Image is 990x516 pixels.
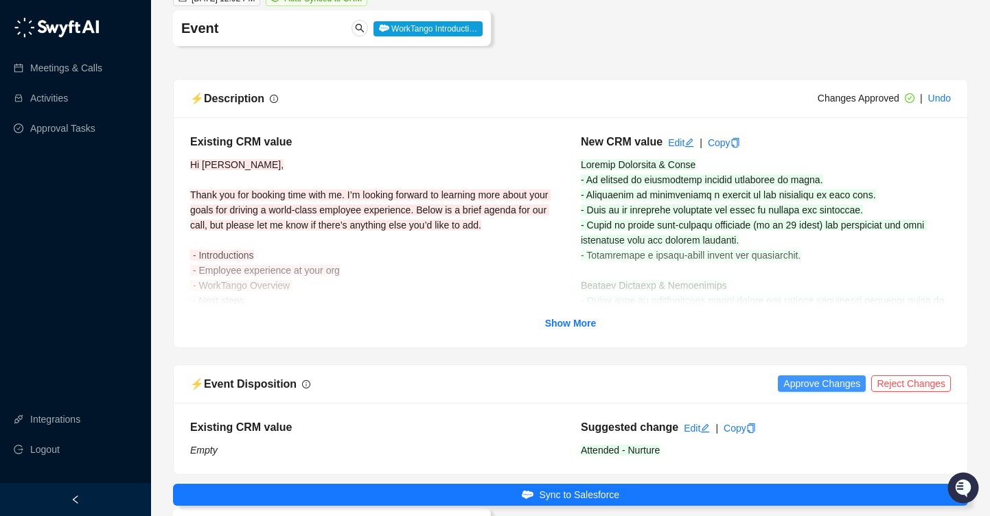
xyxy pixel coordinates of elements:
div: 📚 [14,193,25,204]
a: Undo [928,93,951,104]
h5: Suggested change [581,419,678,436]
h4: Event [181,19,353,38]
strong: Show More [545,318,597,329]
span: WorkTango Introducti… [373,21,483,36]
span: edit [684,138,694,148]
span: Attended - Nurture [581,445,660,456]
span: check-circle [905,93,914,103]
a: Integrations [30,406,80,433]
button: Sync to Salesforce [173,484,968,506]
div: | [715,421,718,436]
span: Docs [27,192,51,206]
a: Copy [708,137,740,148]
a: Powered byPylon [97,225,166,236]
div: 📶 [62,193,73,204]
span: Approve Changes [783,376,860,391]
button: Start new chat [233,128,250,145]
span: copy [746,423,756,433]
img: logo-05li4sbe.png [14,17,100,38]
div: | [700,135,702,150]
span: ⚡️ Event Disposition [190,378,297,390]
span: Sync to Salesforce [539,487,619,502]
a: Activities [30,84,68,112]
div: We're available if you need us! [47,138,174,149]
a: WorkTango Introducti… [373,23,483,34]
span: Status [76,192,106,206]
img: 5124521997842_fc6d7dfcefe973c2e489_88.png [14,124,38,149]
h5: New CRM value [581,134,663,150]
span: edit [700,423,710,433]
span: Logout [30,436,60,463]
iframe: Open customer support [946,471,983,508]
div: Start new chat [47,124,225,138]
button: Approve Changes [778,375,866,392]
a: 📚Docs [8,187,56,211]
a: Edit [684,423,710,434]
span: copy [730,138,740,148]
span: logout [14,445,23,454]
span: ⚡️ Description [190,93,264,104]
i: Empty [190,445,218,456]
span: Pylon [137,226,166,236]
span: info-circle [302,380,310,388]
h5: Existing CRM value [190,419,560,436]
img: Swyft AI [14,14,41,41]
span: | [920,93,923,104]
h5: Existing CRM value [190,134,560,150]
a: Edit [668,137,694,148]
a: Copy [724,423,756,434]
h2: How can we help? [14,77,250,99]
span: search [355,23,365,33]
span: info-circle [270,95,278,103]
span: Changes Approved [818,93,899,104]
span: left [71,495,80,504]
span: Reject Changes [877,376,945,391]
a: Approval Tasks [30,115,95,142]
p: Welcome 👋 [14,55,250,77]
a: 📶Status [56,187,111,211]
button: Reject Changes [871,375,951,392]
a: Meetings & Calls [30,54,102,82]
